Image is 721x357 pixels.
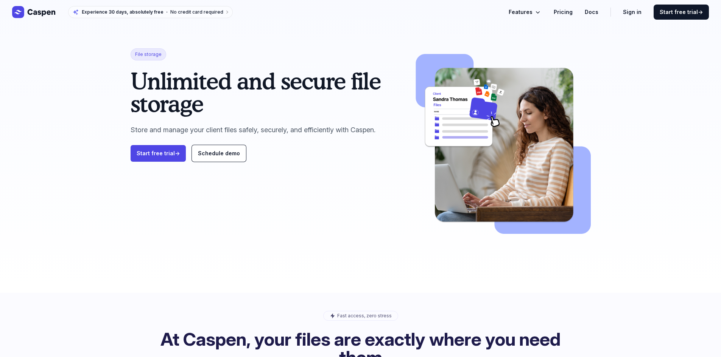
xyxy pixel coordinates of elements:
[509,8,533,17] span: Features
[698,9,703,15] span: →
[414,48,590,244] img: file-storage-2.png
[131,145,186,162] a: Start free trial
[82,9,164,15] span: Experience 30 days, absolutely free
[131,48,166,60] span: File storage
[509,8,542,17] button: Features
[623,8,642,17] a: Sign in
[68,6,233,18] a: Experience 30 days, absolutely freeNo credit card required
[337,313,392,319] p: Fast access, zero stress
[192,145,246,162] a: Schedule demo
[170,9,223,15] span: No credit card required
[175,150,180,156] span: →
[660,8,703,16] span: Start free trial
[131,70,402,115] h1: Unlimited and secure file storage
[131,124,402,136] p: Store and manage your client files safely, securely, and efficiently with Caspen.
[654,5,709,20] a: Start free trial
[554,8,573,17] a: Pricing
[198,150,240,156] span: Schedule demo
[585,8,598,17] a: Docs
